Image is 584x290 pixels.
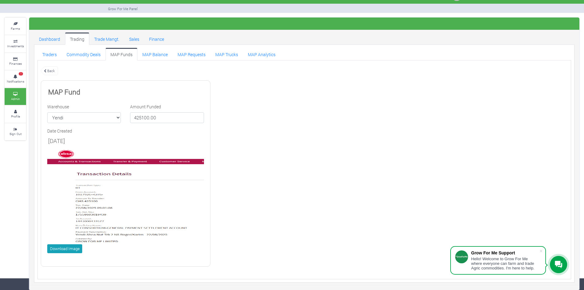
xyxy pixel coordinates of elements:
[9,61,22,66] small: Finances
[41,66,58,76] a: Back
[11,114,20,118] small: Profile
[37,48,62,60] a: Traders
[11,97,20,101] small: Admin
[144,33,169,45] a: Finance
[471,257,539,270] div: Hello! Welcome to Grow For Me where everyone can farm and trade Agric commodities. I'm here to help.
[7,79,24,83] small: Notifications
[243,48,280,60] a: MAP Analytics
[47,128,72,134] label: Date Created
[48,137,203,145] h5: [DATE]
[130,112,204,123] input: 0.00
[5,123,26,140] a: Sign Out
[62,48,106,60] a: Commodity Deals
[124,33,144,45] a: Sales
[7,44,24,48] small: Investments
[19,72,23,76] span: 1
[34,33,65,45] a: Dashboard
[5,18,26,35] a: Farms
[5,106,26,122] a: Profile
[89,33,124,45] a: Trade Mangt.
[47,150,204,242] img: Yendi
[5,53,26,70] a: Finances
[106,48,137,60] a: MAP Funds
[10,132,21,136] small: Sign Out
[137,48,173,60] a: MAP Balance
[11,26,20,31] small: Farms
[47,103,69,110] label: Warehouse
[5,35,26,52] a: Investments
[173,48,210,60] a: MAP Requests
[210,48,243,60] a: MAP Trucks
[108,6,138,11] small: Grow For Me Panel
[47,244,82,253] a: Download Image
[5,71,26,87] a: 1 Notifications
[471,250,539,255] div: Grow For Me Support
[5,88,26,105] a: Admin
[65,33,89,45] a: Trading
[48,87,80,96] b: MAP Fund
[130,103,161,110] label: Amount Funded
